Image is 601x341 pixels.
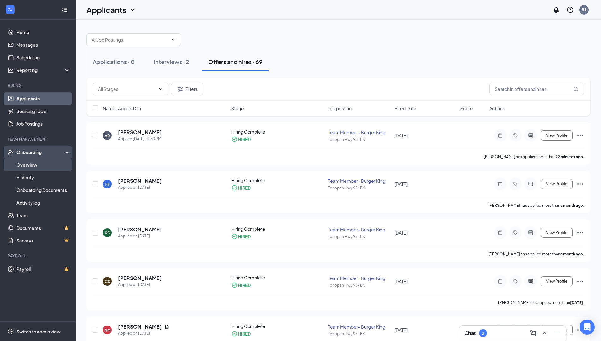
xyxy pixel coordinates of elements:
[394,181,408,187] span: [DATE]
[527,279,534,284] svg: ActiveChat
[105,133,110,138] div: VD
[560,203,583,208] b: a month ago
[497,279,504,284] svg: Note
[541,276,573,286] button: View Profile
[129,6,136,14] svg: ChevronDown
[105,182,110,187] div: HF
[16,39,70,51] a: Messages
[105,279,110,284] div: CS
[328,129,390,135] div: Team Member- Burger King
[118,275,162,282] h5: [PERSON_NAME]
[328,324,390,330] div: Team Member- Burger King
[16,234,70,247] a: SurveysCrown
[118,330,169,337] div: Applied on [DATE]
[16,222,70,234] a: DocumentsCrown
[556,154,583,159] b: 22 minutes ago
[394,327,408,333] span: [DATE]
[154,58,189,66] div: Interviews · 2
[238,136,251,142] div: HIRED
[552,6,560,14] svg: Notifications
[238,282,251,288] div: HIRED
[104,327,110,333] div: NM
[497,133,504,138] svg: Note
[497,230,504,235] svg: Note
[16,263,70,275] a: PayrollCrown
[551,328,561,338] button: Minimize
[92,36,168,43] input: All Job Postings
[546,133,567,138] span: View Profile
[231,105,244,111] span: Stage
[231,331,238,337] svg: CheckmarkCircle
[7,6,13,13] svg: WorkstreamLogo
[576,180,584,188] svg: Ellipses
[231,323,325,329] div: Hiring Complete
[171,83,203,95] button: Filter Filters
[394,230,408,236] span: [DATE]
[552,329,560,337] svg: Minimize
[512,279,519,284] svg: Tag
[231,185,238,191] svg: CheckmarkCircle
[576,132,584,139] svg: Ellipses
[16,67,71,73] div: Reporting
[16,51,70,64] a: Scheduling
[16,92,70,105] a: Applicants
[118,323,162,330] h5: [PERSON_NAME]
[231,177,325,183] div: Hiring Complete
[328,105,352,111] span: Job posting
[560,252,583,256] b: a month ago
[488,203,584,208] p: [PERSON_NAME] has applied more than .
[238,233,251,240] div: HIRED
[16,171,70,184] a: E-Verify
[464,330,476,337] h3: Chat
[16,117,70,130] a: Job Postings
[512,230,519,235] svg: Tag
[16,184,70,196] a: Onboarding Documents
[541,228,573,238] button: View Profile
[98,86,156,93] input: All Stages
[231,282,238,288] svg: CheckmarkCircle
[394,278,408,284] span: [DATE]
[482,331,484,336] div: 2
[231,129,325,135] div: Hiring Complete
[576,278,584,285] svg: Ellipses
[86,4,126,15] h1: Applicants
[489,83,584,95] input: Search in offers and hires
[328,178,390,184] div: Team Member- Burger King
[394,133,408,138] span: [DATE]
[582,7,586,12] div: R1
[394,105,416,111] span: Hired Date
[16,328,61,335] div: Switch to admin view
[512,133,519,138] svg: Tag
[576,326,584,334] svg: Ellipses
[488,251,584,257] p: [PERSON_NAME] has applied more than .
[580,320,595,335] div: Open Intercom Messenger
[176,85,184,93] svg: Filter
[8,83,69,88] div: Hiring
[118,233,162,239] div: Applied on [DATE]
[118,184,162,191] div: Applied on [DATE]
[527,230,534,235] svg: ActiveChat
[231,136,238,142] svg: CheckmarkCircle
[103,105,141,111] span: Name · Applied On
[576,229,584,236] svg: Ellipses
[16,209,70,222] a: Team
[546,182,567,186] span: View Profile
[171,37,176,42] svg: ChevronDown
[541,130,573,141] button: View Profile
[497,182,504,187] svg: Note
[546,279,567,284] span: View Profile
[460,105,473,111] span: Score
[328,283,390,288] div: Tonopah Hwy 95- BK
[118,226,162,233] h5: [PERSON_NAME]
[566,6,574,14] svg: QuestionInfo
[164,324,169,329] svg: Document
[118,136,162,142] div: Applied [DATE] 12:50 PM
[527,182,534,187] svg: ActiveChat
[328,331,390,337] div: Tonopah Hwy 95- BK
[16,105,70,117] a: Sourcing Tools
[489,105,505,111] span: Actions
[61,7,67,13] svg: Collapse
[16,149,65,155] div: Onboarding
[573,87,578,92] svg: MagnifyingGlass
[8,136,69,142] div: Team Management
